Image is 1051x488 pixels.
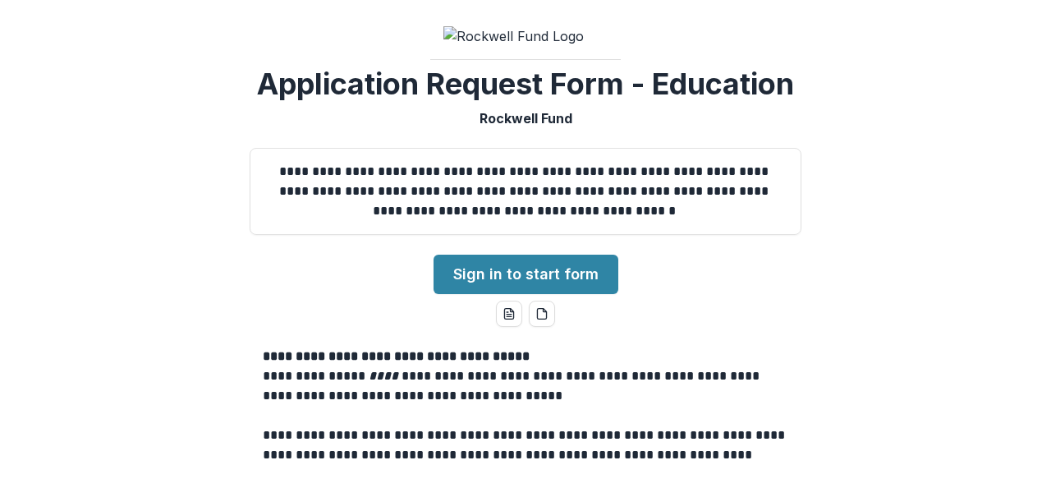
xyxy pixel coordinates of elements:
[529,301,555,327] button: pdf-download
[257,67,794,102] h2: Application Request Form - Education
[496,301,522,327] button: word-download
[443,26,608,46] img: Rockwell Fund Logo
[480,108,572,128] p: Rockwell Fund
[434,255,618,294] a: Sign in to start form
